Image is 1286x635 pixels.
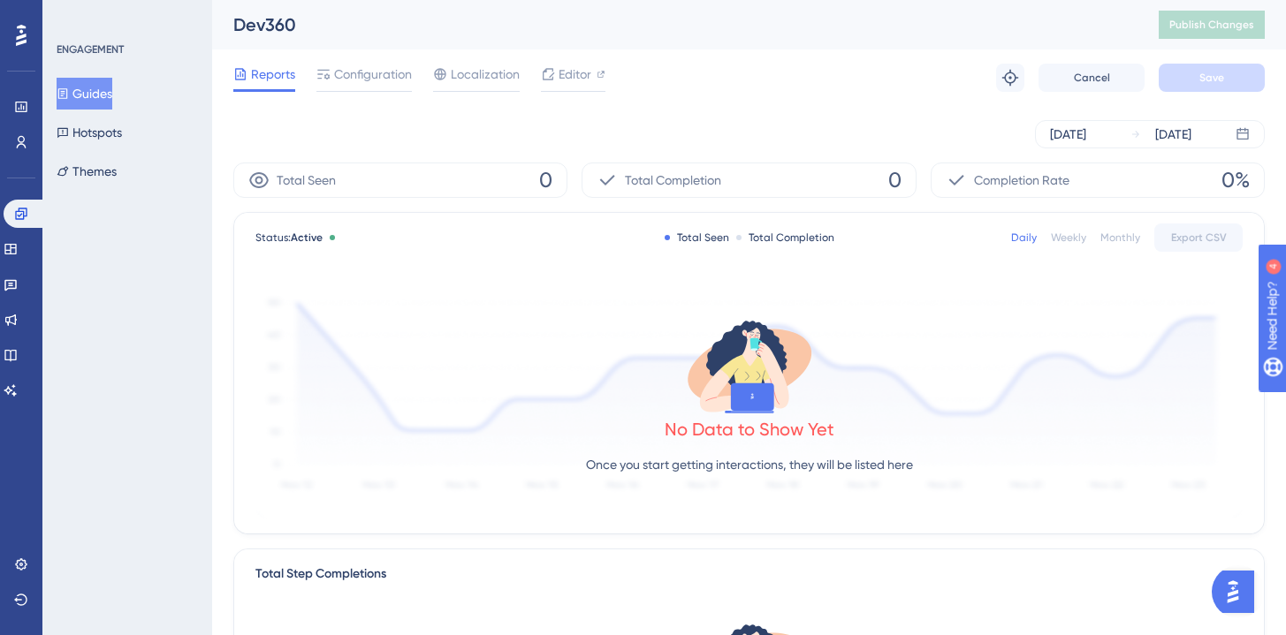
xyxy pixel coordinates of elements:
[57,42,124,57] div: ENGAGEMENT
[277,170,336,191] span: Total Seen
[233,12,1115,37] div: Dev360
[1199,71,1224,85] span: Save
[1159,11,1265,39] button: Publish Changes
[291,231,323,244] span: Active
[1051,231,1086,245] div: Weekly
[625,170,721,191] span: Total Completion
[1100,231,1140,245] div: Monthly
[42,4,110,26] span: Need Help?
[255,231,323,245] span: Status:
[1159,64,1265,92] button: Save
[665,231,729,245] div: Total Seen
[1171,231,1227,245] span: Export CSV
[736,231,834,245] div: Total Completion
[1074,71,1110,85] span: Cancel
[1221,166,1250,194] span: 0%
[559,64,591,85] span: Editor
[123,9,128,23] div: 4
[1212,565,1265,618] iframe: UserGuiding AI Assistant Launcher
[251,64,295,85] span: Reports
[1155,124,1191,145] div: [DATE]
[1011,231,1037,245] div: Daily
[888,166,902,194] span: 0
[334,64,412,85] span: Configuration
[1154,223,1243,252] button: Export CSV
[57,78,112,110] button: Guides
[665,417,834,442] div: No Data to Show Yet
[57,155,117,187] button: Themes
[451,64,520,85] span: Localization
[1169,18,1254,32] span: Publish Changes
[1050,124,1086,145] div: [DATE]
[255,563,386,585] div: Total Step Completions
[586,454,913,475] p: Once you start getting interactions, they will be listed here
[539,166,552,194] span: 0
[57,117,122,148] button: Hotspots
[1039,64,1145,92] button: Cancel
[974,170,1069,191] span: Completion Rate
